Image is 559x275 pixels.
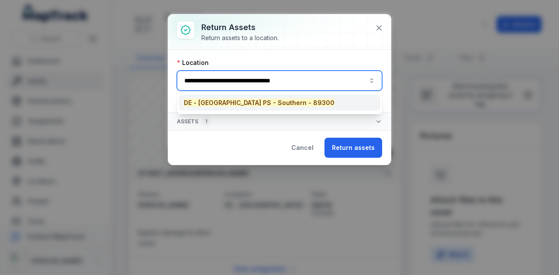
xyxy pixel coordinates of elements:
[201,21,279,34] h3: Return assets
[168,113,391,130] button: Assets1
[202,116,211,127] div: 1
[201,34,279,42] div: Return assets to a location.
[284,138,321,158] button: Cancel
[184,99,335,106] span: DE - [GEOGRAPHIC_DATA] PS - Southern - 89300
[324,138,382,158] button: Return assets
[177,116,211,127] span: Assets
[177,58,209,67] label: Location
